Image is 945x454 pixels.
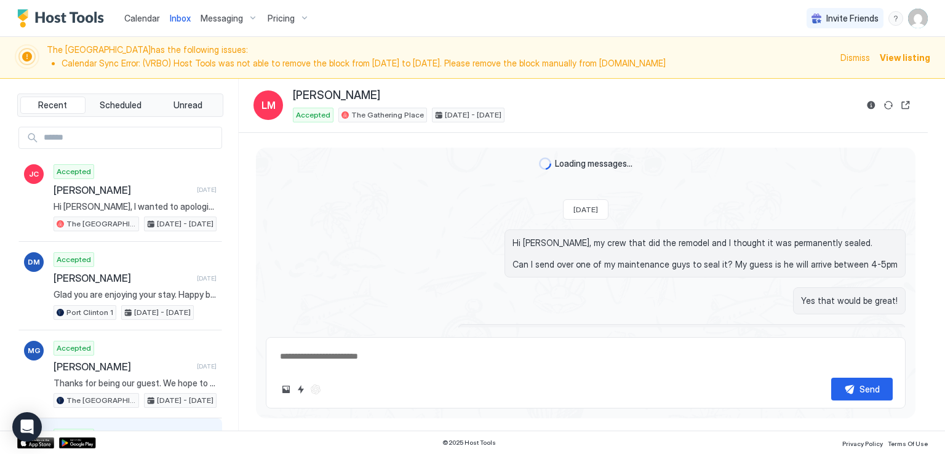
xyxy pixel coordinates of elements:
[124,13,160,23] span: Calendar
[261,98,276,113] span: LM
[47,44,833,71] span: The [GEOGRAPHIC_DATA] has the following issues:
[155,97,220,114] button: Unread
[12,412,42,442] div: Open Intercom Messenger
[888,440,928,447] span: Terms Of Use
[197,186,217,194] span: [DATE]
[842,436,883,449] a: Privacy Policy
[66,395,136,406] span: The [GEOGRAPHIC_DATA]
[842,440,883,447] span: Privacy Policy
[555,158,632,169] span: Loading messages...
[157,218,213,229] span: [DATE] - [DATE]
[54,201,217,212] span: Hi [PERSON_NAME], I wanted to apologize! I was under the mistaken impression you had left early a...
[20,97,86,114] button: Recent
[898,98,913,113] button: Open reservation
[66,218,136,229] span: The [GEOGRAPHIC_DATA]
[826,13,879,24] span: Invite Friends
[573,205,598,214] span: [DATE]
[442,439,496,447] span: © 2025 Host Tools
[28,257,40,268] span: DM
[881,98,896,113] button: Sync reservation
[279,382,293,397] button: Upload image
[173,100,202,111] span: Unread
[880,51,930,64] div: View listing
[17,437,54,448] a: App Store
[100,100,142,111] span: Scheduled
[54,289,217,300] span: Glad you are enjoying your stay. Happy birthday to your son!
[62,58,833,69] li: Calendar Sync Error: (VRBO) Host Tools was not able to remove the block from [DATE] to [DATE]. Pl...
[57,166,91,177] span: Accepted
[840,51,870,64] div: Dismiss
[54,378,217,389] span: Thanks for being our guest. We hope to host you again! I’ll send the crew over to fix the roof.
[859,383,880,396] div: Send
[66,307,113,318] span: Port Clinton 1
[831,378,893,400] button: Send
[54,272,192,284] span: [PERSON_NAME]
[157,395,213,406] span: [DATE] - [DATE]
[512,237,898,270] span: Hi [PERSON_NAME], my crew that did the remodel and I thought it was permanently sealed. Can I sen...
[17,94,223,117] div: tab-group
[134,307,191,318] span: [DATE] - [DATE]
[170,13,191,23] span: Inbox
[54,184,192,196] span: [PERSON_NAME]
[908,9,928,28] div: User profile
[59,437,96,448] a: Google Play Store
[268,13,295,24] span: Pricing
[54,360,192,373] span: [PERSON_NAME]
[29,169,39,180] span: JC
[351,110,424,121] span: The Gathering Place
[17,9,110,28] a: Host Tools Logo
[864,98,879,113] button: Reservation information
[170,12,191,25] a: Inbox
[539,157,551,170] div: loading
[197,274,217,282] span: [DATE]
[124,12,160,25] a: Calendar
[38,100,67,111] span: Recent
[296,110,330,121] span: Accepted
[293,89,380,103] span: [PERSON_NAME]
[888,11,903,26] div: menu
[801,295,898,306] span: Yes that would be great!
[445,110,501,121] span: [DATE] - [DATE]
[57,254,91,265] span: Accepted
[88,97,153,114] button: Scheduled
[28,345,41,356] span: MG
[201,13,243,24] span: Messaging
[57,343,91,354] span: Accepted
[888,436,928,449] a: Terms Of Use
[197,362,217,370] span: [DATE]
[293,382,308,397] button: Quick reply
[39,127,221,148] input: Input Field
